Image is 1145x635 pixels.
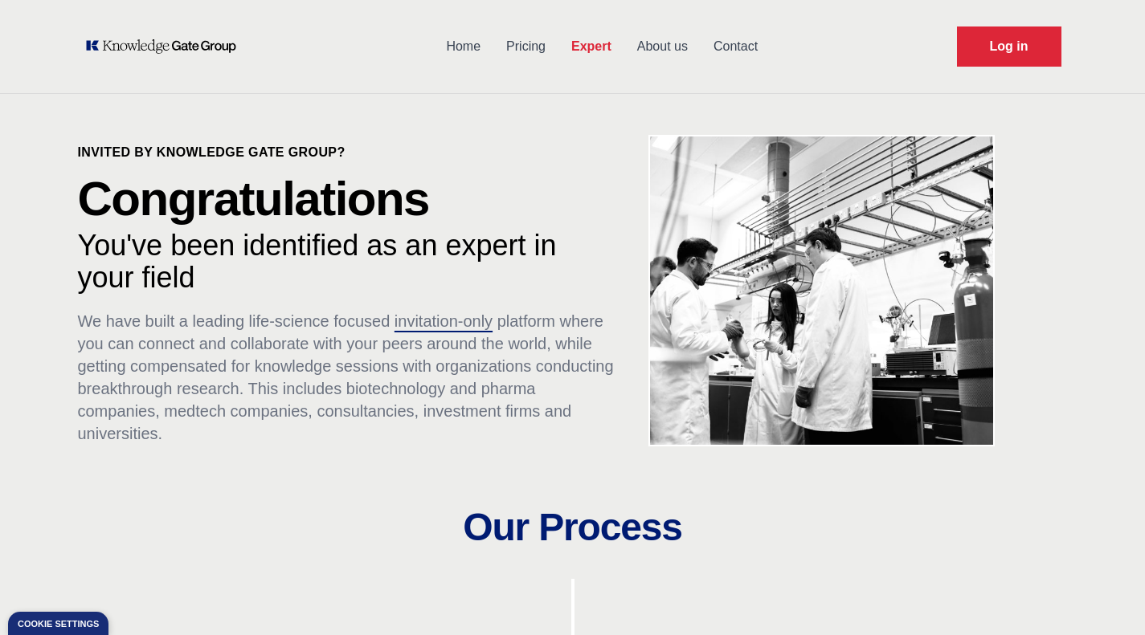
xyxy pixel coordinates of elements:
[395,312,493,330] span: invitation-only
[1065,558,1145,635] iframe: Chat Widget
[78,175,618,223] p: Congratulations
[493,26,558,67] a: Pricing
[957,26,1061,67] a: Request Demo
[84,39,247,55] a: KOL Knowledge Platform: Talk to Key External Experts (KEE)
[624,26,701,67] a: About us
[650,136,994,445] img: KOL management, KEE, Therapy area experts
[78,143,618,162] p: Invited by Knowledge Gate Group?
[701,26,771,67] a: Contact
[18,620,99,629] div: Cookie settings
[558,26,624,67] a: Expert
[78,310,618,445] p: We have built a leading life-science focused platform where you can connect and collaborate with ...
[78,230,618,294] p: You've been identified as an expert in your field
[433,26,493,67] a: Home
